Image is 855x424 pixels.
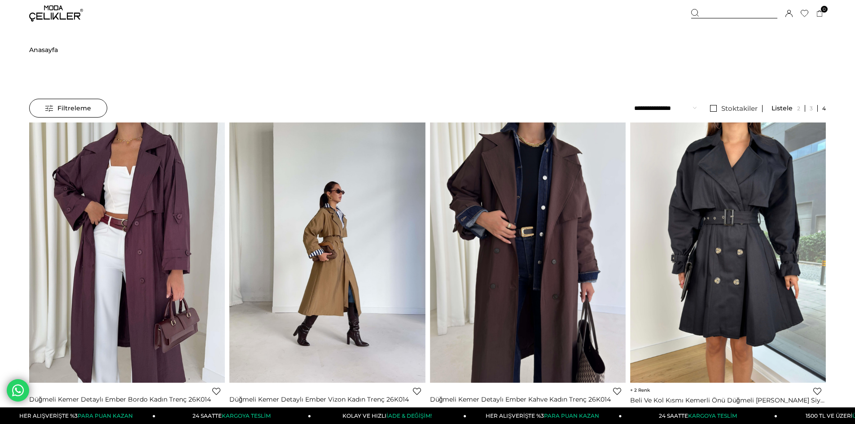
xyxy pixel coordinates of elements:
[311,407,466,424] a: KOLAY VE HIZLIİADE & DEĞİŞİM!
[613,387,621,395] a: Favorilere Ekle
[212,387,220,395] a: Favorilere Ekle
[721,104,758,113] span: Stoktakiler
[29,395,225,403] a: Düğmeli Kemer Detaylı Ember Bordo Kadın Trenç 26K014
[29,5,83,22] img: logo
[622,407,777,424] a: 24 SAATTEKARGOYA TESLİM
[430,407,464,415] span: ₺1.999,99
[630,122,826,383] img: Beli Ve Kol Kısmı Kemerli Önü Düğmeli Nejc Kadın Siyah Kısa Trençkot 25K038
[229,407,263,415] span: ₺1.999,99
[544,412,599,419] span: PARA PUAN KAZAN
[816,10,823,17] a: 0
[29,122,225,383] img: Düğmeli Kemer Detaylı Ember Bordo Kadın Trenç 26K014
[430,395,626,403] a: Düğmeli Kemer Detaylı Ember Kahve Kadın Trenç 26K014
[229,122,425,383] img: Düğmeli Kemer Detaylı Ember Vizon Kadın Trenç 26K014
[466,407,622,424] a: HER ALIŞVERİŞTE %3PARA PUAN KAZAN
[413,387,421,395] a: Favorilere Ekle
[630,387,650,393] span: 2
[29,407,63,415] span: ₺1.999,99
[78,412,133,419] span: PARA PUAN KAZAN
[222,412,270,419] span: KARGOYA TESLİM
[229,395,425,403] a: Düğmeli Kemer Detaylı Ember Vizon Kadın Trenç 26K014
[813,387,821,395] a: Favorilere Ekle
[156,407,311,424] a: 24 SAATTEKARGOYA TESLİM
[821,6,828,13] span: 0
[706,105,763,112] a: Stoktakiler
[45,99,91,117] span: Filtreleme
[430,122,626,383] img: Düğmeli Kemer Detaylı Ember Kahve Kadın Trenç 26K014
[688,412,737,419] span: KARGOYA TESLİM
[29,27,58,73] li: >
[386,412,431,419] span: İADE & DEĞİŞİM!
[29,27,58,73] a: Anasayfa
[630,396,826,404] a: Beli Ve Kol Kısmı Kemerli Önü Düğmeli [PERSON_NAME] Siyah Kısa Trençkot 25K038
